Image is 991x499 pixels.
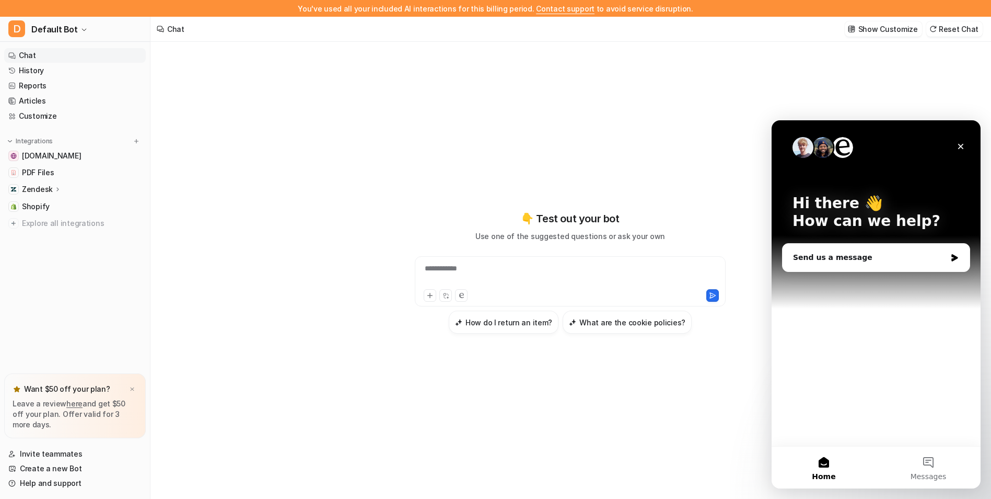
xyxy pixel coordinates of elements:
[31,22,78,37] span: Default Bot
[858,24,918,35] p: Show Customize
[4,149,146,163] a: wovenwood.co.uk[DOMAIN_NAME]
[772,120,981,489] iframe: Intercom live chat
[22,215,142,232] span: Explore all integrations
[22,201,50,212] span: Shopify
[10,186,17,192] img: Zendesk
[24,384,110,394] p: Want $50 off your plan?
[129,386,135,393] img: x
[465,317,552,328] h3: How do I return an item?
[536,4,594,13] span: Contact support
[10,169,17,176] img: PDF Files
[22,167,54,178] span: PDF Files
[4,447,146,461] a: Invite teammates
[66,399,83,408] a: here
[929,25,937,33] img: reset
[133,138,140,145] img: menu_add.svg
[13,399,137,430] p: Leave a review and get $50 off your plan. Offer valid for 3 more days.
[4,216,146,231] a: Explore all integrations
[4,78,146,93] a: Reports
[4,109,146,123] a: Customize
[8,20,25,37] span: D
[10,203,17,210] img: Shopify
[22,184,53,195] p: Zendesk
[13,385,21,393] img: star
[10,153,17,159] img: wovenwood.co.uk
[16,137,53,145] p: Integrations
[926,21,983,37] button: Reset Chat
[563,311,692,334] button: What are the cookie policies?What are the cookie policies?
[4,94,146,108] a: Articles
[4,476,146,491] a: Help and support
[4,199,146,214] a: ShopifyShopify
[475,231,665,242] p: Use one of the suggested questions or ask your own
[455,319,462,326] img: How do I return an item?
[4,461,146,476] a: Create a new Bot
[22,151,81,161] span: [DOMAIN_NAME]
[4,48,146,63] a: Chat
[521,211,619,226] p: 👇 Test out your bot
[6,138,14,145] img: expand menu
[848,25,855,33] img: customize
[845,21,922,37] button: Show Customize
[579,317,685,328] h3: What are the cookie policies?
[569,319,576,326] img: What are the cookie policies?
[8,218,19,229] img: explore all integrations
[4,63,146,78] a: History
[167,24,184,35] div: Chat
[449,311,558,334] button: How do I return an item?How do I return an item?
[4,136,56,146] button: Integrations
[4,165,146,180] a: PDF FilesPDF Files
